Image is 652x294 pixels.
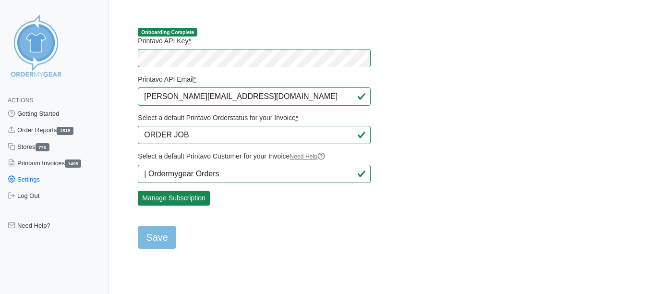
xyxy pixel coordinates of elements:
[138,113,370,122] label: Select a default Printavo Orderstatus for your Invoice
[138,165,370,183] input: Type at least 4 characters
[8,97,33,104] span: Actions
[138,37,370,45] label: Printavo API Key
[138,75,370,84] label: Printavo API Email
[290,153,325,160] a: Need Help
[65,159,81,168] span: 1495
[188,37,191,45] abbr: required
[296,114,298,122] abbr: required
[193,75,196,83] abbr: required
[138,191,210,206] a: Manage Subscription
[138,152,370,161] label: Select a default Printavo Customer for your Invoice
[138,226,176,249] input: Save
[138,28,197,37] span: Onboarding Complete
[57,127,73,135] span: 1515
[36,143,49,151] span: 775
